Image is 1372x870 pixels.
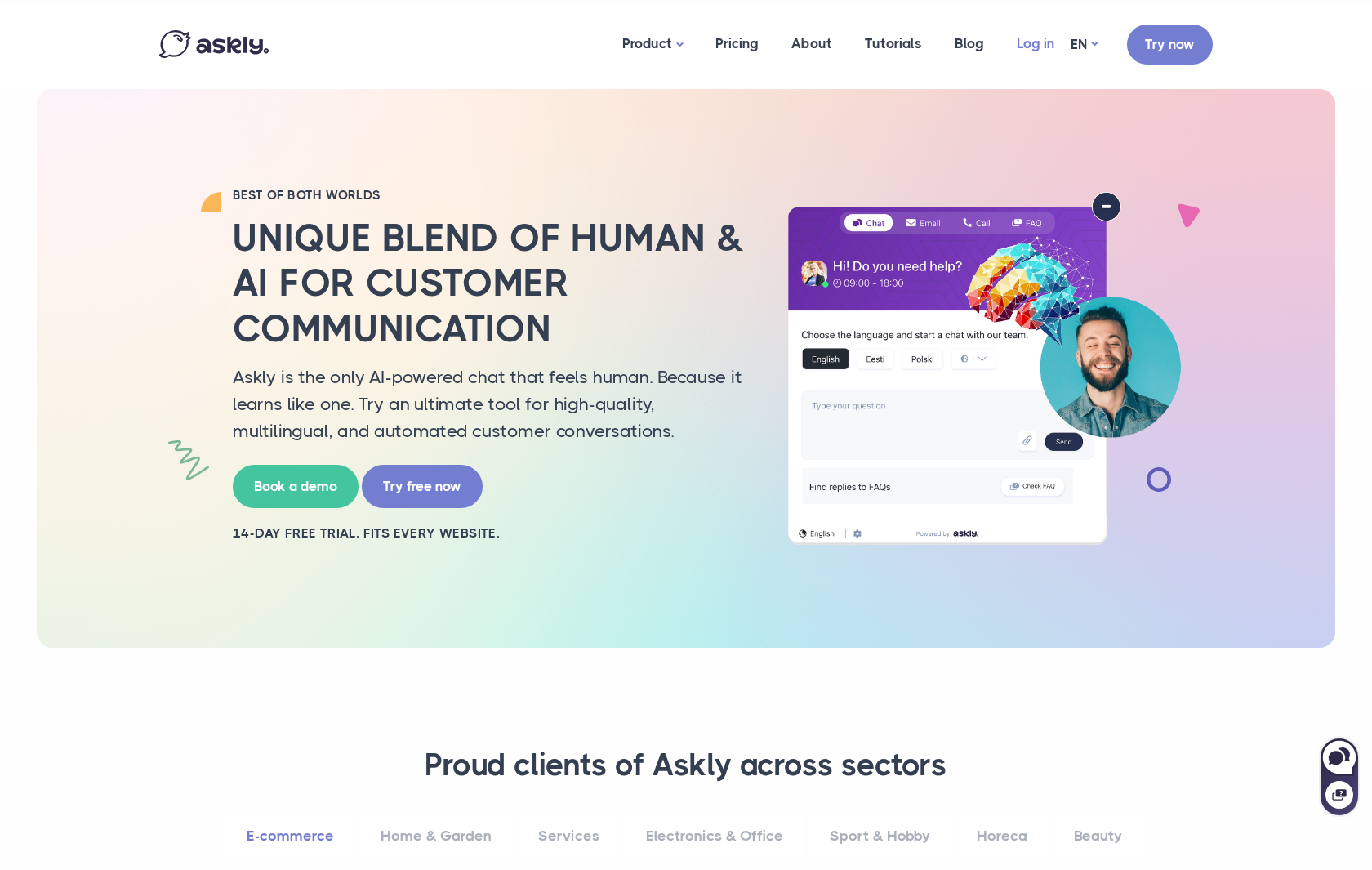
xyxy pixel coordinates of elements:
[233,187,747,203] h2: BEST OF BOTH WORLDS
[1053,814,1143,859] a: Beauty
[362,465,483,508] a: Try free now
[233,364,747,444] p: Askly is the only AI-powered chat that feels human. Because it learns like one. Try an ultimate t...
[225,814,355,859] a: E-commerce
[849,4,938,83] a: Tutorials
[517,814,621,859] a: Services
[1071,33,1098,56] a: EN
[233,465,359,508] a: Book a demo
[233,216,747,351] h2: Unique blend of human & AI for customer communication
[699,4,775,83] a: Pricing
[772,192,1196,545] img: AI multilingual chat
[606,4,699,85] a: Product
[180,746,1192,785] h3: Proud clients of Askly across sectors
[1000,4,1071,83] a: Log in
[1319,735,1360,817] iframe: Askly chat
[233,524,747,542] h2: 14-day free trial. Fits every website.
[1127,25,1213,65] a: Try now
[955,814,1049,859] a: Horeca
[808,814,951,859] a: Sport & Hobby
[159,30,269,58] img: Askly
[359,814,513,859] a: Home & Garden
[775,4,849,83] a: About
[625,814,804,859] a: Electronics & Office
[938,4,1000,83] a: Blog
